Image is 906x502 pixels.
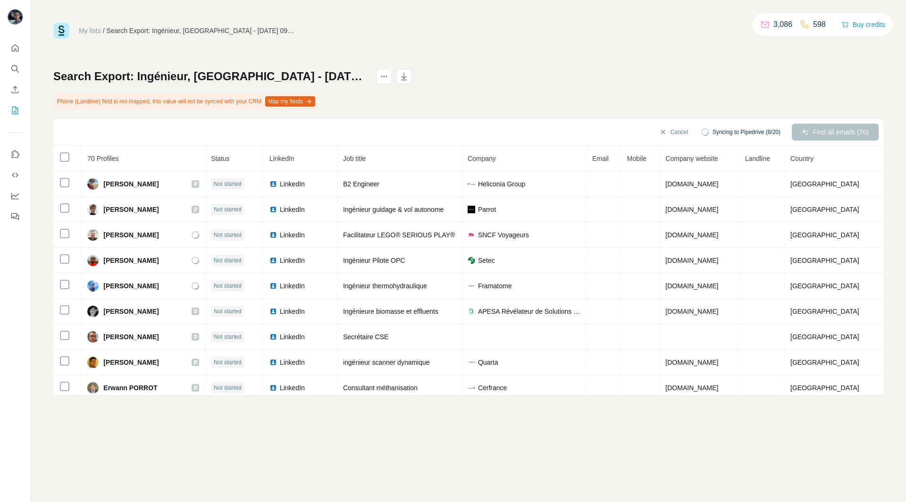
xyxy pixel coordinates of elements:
span: [DOMAIN_NAME] [665,384,718,392]
span: 70 Profiles [87,155,118,162]
button: Use Surfe API [8,167,23,184]
span: [GEOGRAPHIC_DATA] [790,359,859,366]
img: Surfe Logo [53,23,69,39]
span: Status [211,155,230,162]
img: LinkedIn logo [269,206,277,213]
span: Company [468,155,496,162]
span: LinkedIn [280,332,305,342]
span: [DOMAIN_NAME] [665,206,718,213]
span: B2 Engineer [343,180,379,188]
img: company-logo [468,386,475,388]
img: Avatar [87,382,99,393]
p: 598 [813,19,826,30]
span: LinkedIn [280,307,305,316]
span: LinkedIn [280,256,305,265]
button: Cancel [653,124,695,141]
img: Avatar [87,229,99,241]
span: Syncing to Pipedrive (8/20) [713,128,780,136]
img: company-logo [468,180,475,188]
button: Dashboard [8,187,23,204]
img: company-logo [468,231,475,239]
img: company-logo [468,308,475,315]
span: Ingénieure biomasse et effluents [343,308,438,315]
span: [DOMAIN_NAME] [665,257,718,264]
span: Email [592,155,609,162]
span: [PERSON_NAME] [103,179,159,189]
span: [PERSON_NAME] [103,358,159,367]
span: Not started [214,384,242,392]
img: LinkedIn logo [269,282,277,290]
span: Ingénieur thermohydraulique [343,282,427,290]
img: Avatar [87,331,99,343]
div: Phone (Landline) field is not mapped, this value will not be synced with your CRM [53,93,317,109]
img: Avatar [87,255,99,266]
span: Facilitateur LEGO® SERIOUS PLAY® [343,231,455,239]
span: [PERSON_NAME] [103,256,159,265]
span: [DOMAIN_NAME] [665,282,718,290]
span: [PERSON_NAME] [103,281,159,291]
span: [DOMAIN_NAME] [665,231,718,239]
img: LinkedIn logo [269,359,277,366]
img: company-logo [468,206,475,213]
span: Quarta [478,358,498,367]
span: Job title [343,155,366,162]
span: [GEOGRAPHIC_DATA] [790,282,859,290]
span: [DOMAIN_NAME] [665,308,718,315]
span: Heliconia Group [478,179,525,189]
span: [GEOGRAPHIC_DATA] [790,180,859,188]
span: Landline [745,155,770,162]
button: actions [377,69,392,84]
img: company-logo [468,257,475,264]
span: [PERSON_NAME] [103,205,159,214]
button: Search [8,60,23,77]
span: LinkedIn [280,230,305,240]
button: My lists [8,102,23,119]
span: APESA Révélateur de Solutions Durables [478,307,580,316]
span: Consultant méthanisation [343,384,418,392]
button: Buy credits [841,18,885,31]
img: Avatar [87,306,99,317]
img: company-logo [468,282,475,290]
img: company-logo [468,361,475,363]
img: LinkedIn logo [269,180,277,188]
span: Framatome [478,281,512,291]
li: / [103,26,105,35]
span: [GEOGRAPHIC_DATA] [790,308,859,315]
span: Not started [214,333,242,341]
span: LinkedIn [269,155,294,162]
div: Search Export: Ingénieur, [GEOGRAPHIC_DATA] - [DATE] 09:55 [107,26,295,35]
span: LinkedIn [280,281,305,291]
span: [GEOGRAPHIC_DATA] [790,206,859,213]
span: Ingénieur Pilote OPC [343,257,405,264]
span: Not started [214,358,242,367]
img: LinkedIn logo [269,384,277,392]
button: Feedback [8,208,23,225]
span: Cerfrance [478,383,507,393]
span: [GEOGRAPHIC_DATA] [790,231,859,239]
img: LinkedIn logo [269,257,277,264]
button: Use Surfe on LinkedIn [8,146,23,163]
img: LinkedIn logo [269,231,277,239]
span: [PERSON_NAME] [103,307,159,316]
span: Not started [214,205,242,214]
span: [GEOGRAPHIC_DATA] [790,333,859,341]
span: Ingénieur guidage & vol autonome [343,206,444,213]
span: [GEOGRAPHIC_DATA] [790,384,859,392]
img: LinkedIn logo [269,308,277,315]
span: Not started [214,256,242,265]
img: Avatar [87,280,99,292]
span: Secrétaire CSE [343,333,388,341]
span: LinkedIn [280,179,305,189]
p: 3,086 [773,19,792,30]
span: Not started [214,180,242,188]
span: LinkedIn [280,358,305,367]
a: My lists [79,27,101,34]
span: [GEOGRAPHIC_DATA] [790,257,859,264]
span: Not started [214,282,242,290]
span: LinkedIn [280,205,305,214]
span: [PERSON_NAME] [103,332,159,342]
button: Quick start [8,40,23,57]
span: Not started [214,307,242,316]
span: [DOMAIN_NAME] [665,359,718,366]
span: Company website [665,155,718,162]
